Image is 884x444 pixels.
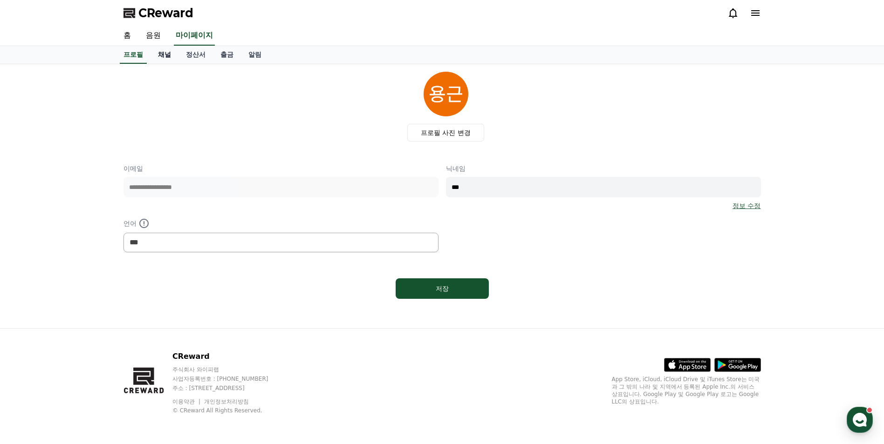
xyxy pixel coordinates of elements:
[446,164,761,173] p: 닉네임
[62,295,120,318] a: 대화
[120,46,147,64] a: 프로필
[172,384,286,392] p: 주소 : [STREET_ADDRESS]
[172,407,286,414] p: © CReward All Rights Reserved.
[120,295,179,318] a: 설정
[172,366,286,373] p: 주식회사 와이피랩
[396,278,489,299] button: 저장
[3,295,62,318] a: 홈
[204,398,249,405] a: 개인정보처리방침
[174,26,215,46] a: 마이페이지
[172,375,286,383] p: 사업자등록번호 : [PHONE_NUMBER]
[29,309,35,316] span: 홈
[241,46,269,64] a: 알림
[733,201,761,210] a: 정보 수정
[144,309,155,316] span: 설정
[151,46,178,64] a: 채널
[172,398,202,405] a: 이용약관
[424,72,468,116] img: profile_image
[138,26,168,46] a: 음원
[414,284,470,293] div: 저장
[178,46,213,64] a: 정산서
[123,6,193,20] a: CReward
[138,6,193,20] span: CReward
[407,124,484,141] label: 프로필 사진 변경
[116,26,138,46] a: 홈
[213,46,241,64] a: 출금
[612,376,761,405] p: App Store, iCloud, iCloud Drive 및 iTunes Store는 미국과 그 밖의 나라 및 지역에서 등록된 Apple Inc.의 서비스 상표입니다. Goo...
[123,218,439,229] p: 언어
[172,351,286,362] p: CReward
[85,309,96,317] span: 대화
[123,164,439,173] p: 이메일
